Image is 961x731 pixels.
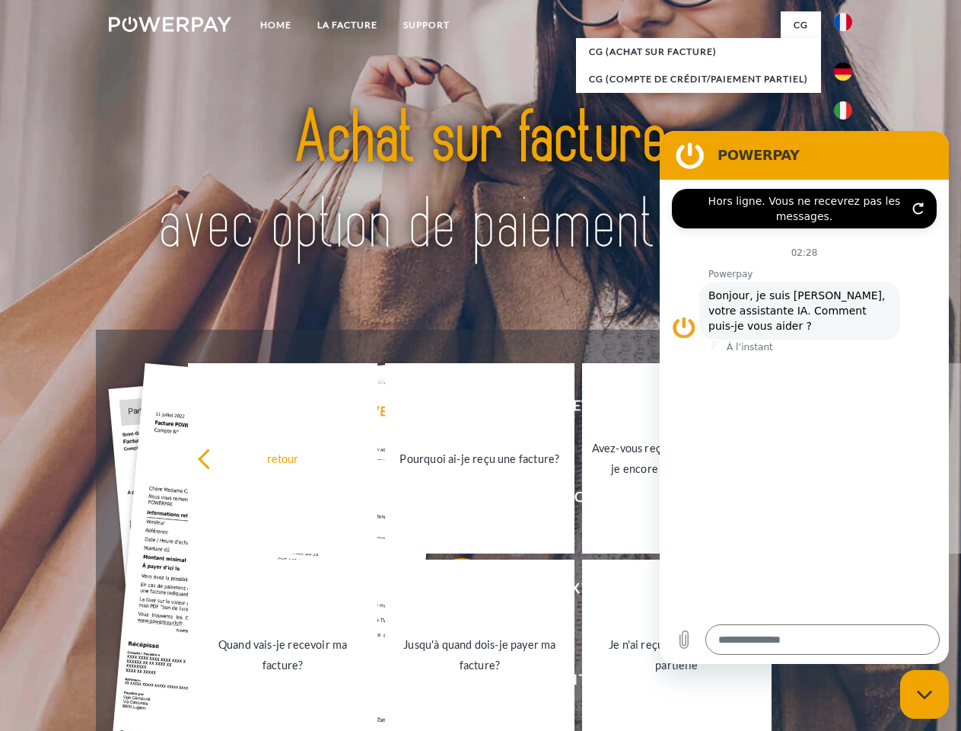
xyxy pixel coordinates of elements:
[109,17,231,32] img: logo-powerpay-white.svg
[197,448,368,468] div: retour
[197,634,368,675] div: Quand vais-je recevoir ma facture?
[781,11,821,39] a: CG
[834,101,852,120] img: it
[145,73,816,292] img: title-powerpay_fr.svg
[591,634,762,675] div: Je n'ai reçu qu'une livraison partielle
[582,363,772,554] a: Avez-vous reçu mes paiements, ai-je encore un solde ouvert?
[591,438,762,479] div: Avez-vous reçu mes paiements, ai-je encore un solde ouvert?
[394,448,565,468] div: Pourquoi ai-je reçu une facture?
[834,62,852,81] img: de
[394,634,565,675] div: Jusqu'à quand dois-je payer ma facture?
[834,13,852,31] img: fr
[304,11,390,39] a: LA FACTURE
[576,65,821,93] a: CG (Compte de crédit/paiement partiel)
[390,11,463,39] a: Support
[576,38,821,65] a: CG (achat sur facture)
[247,11,304,39] a: Home
[660,131,949,664] iframe: Fenêtre de messagerie
[900,670,949,719] iframe: Bouton de lancement de la fenêtre de messagerie, conversation en cours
